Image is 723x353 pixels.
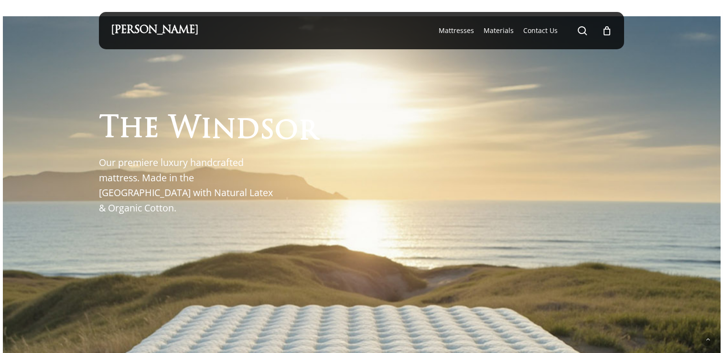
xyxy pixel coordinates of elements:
[701,332,715,346] a: Back to top
[523,26,558,35] a: Contact Us
[602,25,612,36] a: Cart
[439,26,474,35] a: Mattresses
[434,12,612,49] nav: Main Menu
[201,115,212,144] span: i
[298,118,318,147] span: r
[99,115,119,144] span: T
[275,117,298,146] span: o
[484,26,514,35] a: Materials
[99,155,278,215] p: Our premiere luxury handcrafted mattress. Made in the [GEOGRAPHIC_DATA] with Natural Latex & Orga...
[99,114,318,143] h1: The Windsor
[143,115,159,144] span: e
[169,115,201,144] span: W
[212,116,236,145] span: n
[111,25,198,36] a: [PERSON_NAME]
[259,116,275,145] span: s
[236,116,259,145] span: d
[119,115,143,144] span: h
